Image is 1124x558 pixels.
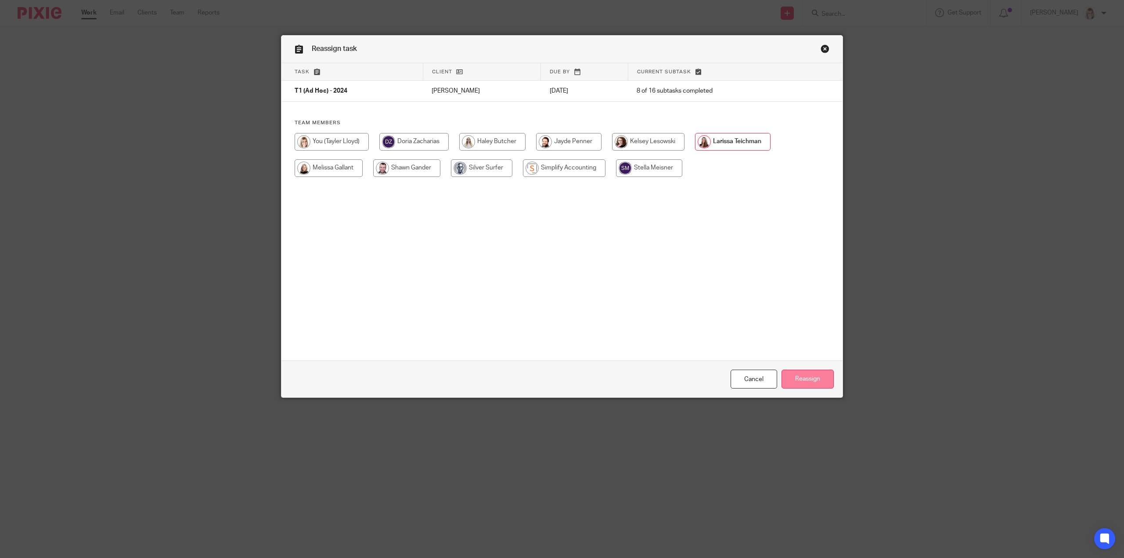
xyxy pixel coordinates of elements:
span: Due by [550,69,570,74]
span: Current subtask [637,69,691,74]
td: 8 of 16 subtasks completed [628,81,795,102]
span: Task [295,69,310,74]
input: Reassign [782,370,834,389]
h4: Team members [295,119,829,126]
span: Reassign task [312,45,357,52]
p: [DATE] [550,86,620,95]
a: Close this dialog window [731,370,777,389]
p: [PERSON_NAME] [432,86,532,95]
span: Client [432,69,452,74]
span: T1 (Ad Hoc) - 2024 [295,88,347,94]
a: Close this dialog window [821,44,829,56]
